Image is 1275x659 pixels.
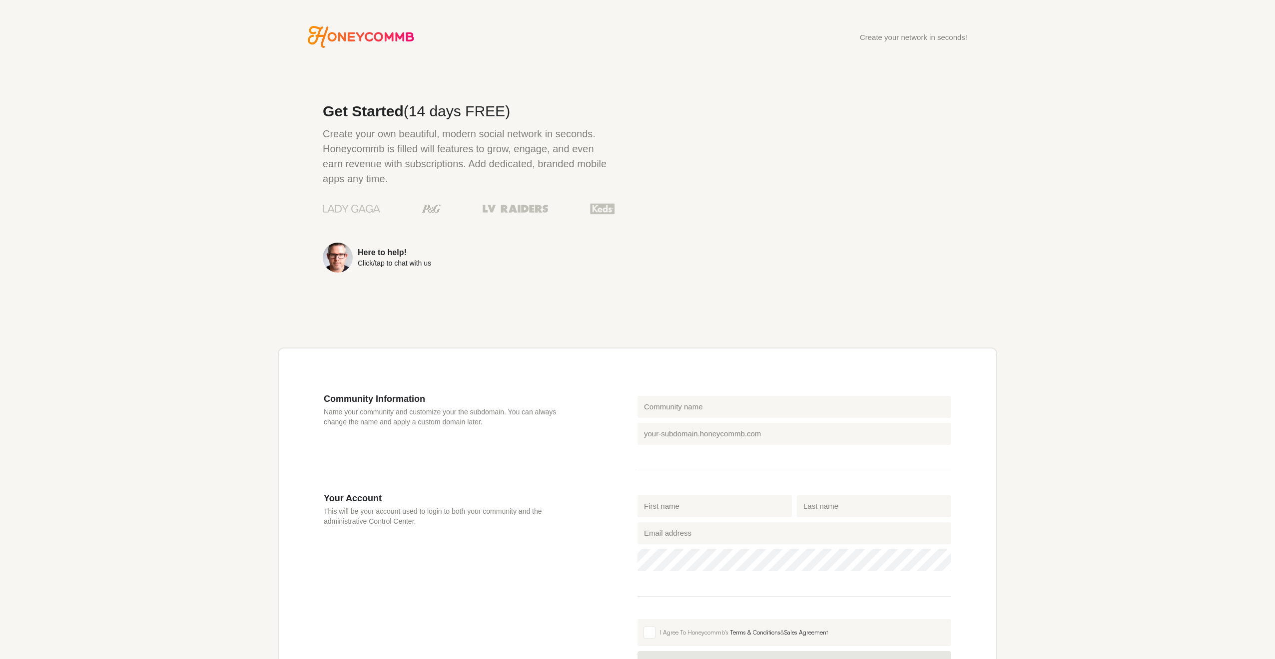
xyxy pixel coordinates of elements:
[784,629,828,636] a: Sales Agreement
[308,26,414,48] a: Go to Honeycommb homepage
[324,393,578,404] h3: Community Information
[590,202,615,215] img: Keds
[637,396,951,418] input: Community name
[637,495,792,517] input: First name
[308,26,414,48] svg: Honeycommb
[323,243,615,273] a: Here to help!Click/tap to chat with us
[324,407,578,427] p: Name your community and customize your the subdomain. You can always change the name and apply a ...
[797,495,951,517] input: Last name
[358,260,431,267] div: Click/tap to chat with us
[730,629,780,636] a: Terms & Conditions
[483,205,548,213] img: Las Vegas Raiders
[323,126,615,186] p: Create your own beautiful, modern social network in seconds. Honeycommb is filled will features t...
[324,506,578,526] p: This will be your account used to login to both your community and the administrative Control Cen...
[358,249,431,257] div: Here to help!
[637,522,951,544] input: Email address
[323,201,380,216] img: Lady Gaga
[422,205,441,213] img: Procter & Gamble
[860,33,967,41] div: Create your network in seconds!
[660,628,945,637] div: I Agree To Honeycommb's &
[323,104,615,119] h2: Get Started
[323,243,353,273] img: Sean
[324,493,578,504] h3: Your Account
[637,423,951,445] input: your-subdomain.honeycommb.com
[404,103,510,119] span: (14 days FREE)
